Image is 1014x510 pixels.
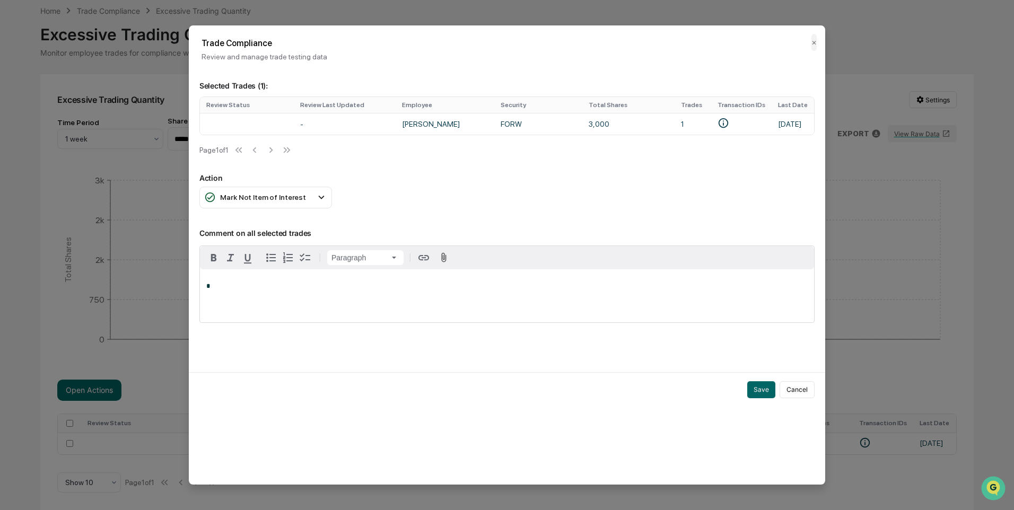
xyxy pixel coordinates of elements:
p: Comment on all selected trades [199,216,815,238]
p: Selected Trades ( 1 ): [199,68,815,90]
th: Security [494,97,582,113]
td: - [294,113,395,135]
div: We're available if you need us! [36,92,134,100]
th: Transaction IDs [711,97,772,113]
span: Pylon [106,180,128,188]
button: Block type [327,250,404,265]
a: 🔎Data Lookup [6,150,71,169]
div: 🖐️ [11,135,19,143]
div: 🔎 [11,155,19,163]
span: Preclearance [21,134,68,144]
span: Attestations [88,134,132,144]
div: 🗄️ [77,135,85,143]
div: Mark Not Item of Interest [204,191,306,203]
p: How can we help? [11,22,193,39]
td: 1 [675,113,711,135]
button: Start new chat [180,84,193,97]
th: Total Shares [582,97,675,113]
th: Last Date [772,97,814,113]
div: Page 1 of 1 [199,146,229,154]
a: Powered byPylon [75,179,128,188]
a: 🖐️Preclearance [6,129,73,148]
td: [DATE] [772,113,814,135]
iframe: Open customer support [980,475,1009,504]
td: FORW [494,113,582,135]
td: 3,000 [582,113,675,135]
th: Trades [675,97,711,113]
span: Data Lookup [21,154,67,164]
td: [PERSON_NAME] [396,113,495,135]
th: Review Last Updated [294,97,395,113]
button: Underline [239,249,256,266]
p: Review and manage trade testing data [202,52,812,61]
input: Clear [28,48,175,59]
th: Review Status [200,97,294,113]
a: 🗄️Attestations [73,129,136,148]
button: Attach files [434,250,453,265]
p: Action [199,173,815,182]
svg: • Fidelity Investments (Investment)-2504150446 [718,117,729,129]
button: Cancel [780,381,815,398]
div: Start new chat [36,81,174,92]
button: Italic [222,249,239,266]
button: Bold [205,249,222,266]
button: ✕ [811,34,817,51]
h2: Trade Compliance [202,38,812,48]
img: 1746055101610-c473b297-6a78-478c-a979-82029cc54cd1 [11,81,30,100]
th: Employee [396,97,495,113]
button: Save [747,381,775,398]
